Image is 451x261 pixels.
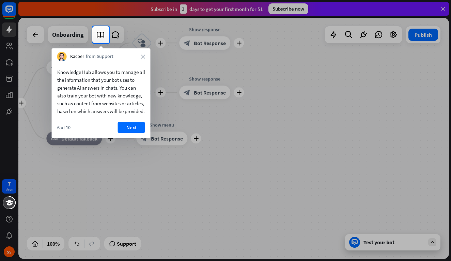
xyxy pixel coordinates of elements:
[70,53,84,60] span: Kacper
[5,3,26,23] button: Open LiveChat chat widget
[118,122,145,133] button: Next
[86,53,113,60] span: from Support
[57,68,145,115] div: Knowledge Hub allows you to manage all the information that your bot uses to generate AI answers ...
[57,124,71,130] div: 6 of 10
[141,55,145,59] i: close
